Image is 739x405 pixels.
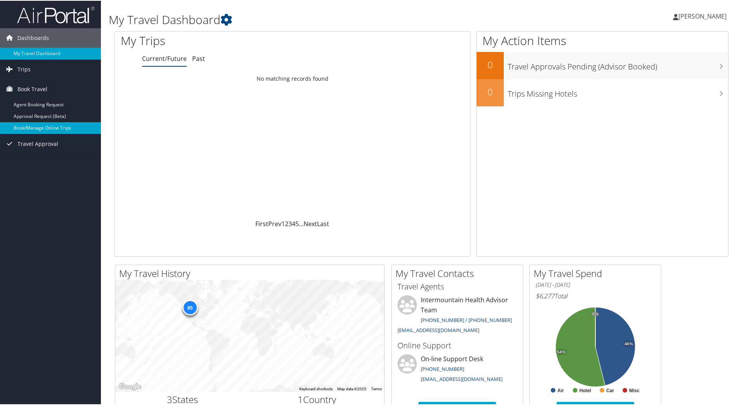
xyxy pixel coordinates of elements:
span: [PERSON_NAME] [678,11,727,20]
a: [EMAIL_ADDRESS][DOMAIN_NAME] [421,375,503,382]
span: Map data ©2025 [337,386,366,390]
a: First [255,219,268,227]
a: 4 [292,219,295,227]
h2: My Travel Contacts [396,266,523,279]
h2: My Travel Spend [534,266,661,279]
a: [EMAIL_ADDRESS][DOMAIN_NAME] [397,326,479,333]
a: [PERSON_NAME] [673,4,734,27]
a: Prev [268,219,281,227]
span: Travel Approval [17,133,58,153]
span: Book Travel [17,79,47,98]
tspan: 46% [625,341,633,346]
h2: My Travel History [119,266,384,279]
text: Car [606,387,614,393]
a: [PHONE_NUMBER] [421,365,464,372]
a: Past [192,54,205,62]
span: 1 [298,392,303,405]
a: Last [317,219,329,227]
span: $6,277 [536,291,554,299]
button: Keyboard shortcuts [299,386,333,391]
a: 3 [288,219,292,227]
a: 1 [281,219,285,227]
text: Air [557,387,564,393]
h3: Travel Agents [397,280,517,291]
text: Misc [629,387,640,393]
a: 2 [285,219,288,227]
a: Next [304,219,317,227]
tspan: 54% [557,349,566,354]
h3: Trips Missing Hotels [508,84,728,99]
h6: [DATE] - [DATE] [536,280,655,288]
td: No matching records found [115,71,470,85]
img: Google [117,381,143,391]
h1: My Action Items [477,32,728,48]
text: Hotel [579,387,591,393]
a: Open this area in Google Maps (opens a new window) [117,381,143,391]
li: On-line Support Desk [394,353,521,385]
h1: My Travel Dashboard [109,11,526,27]
h2: 0 [477,57,504,71]
img: airportal-logo.png [17,5,95,23]
a: 0Trips Missing Hotels [477,78,728,106]
h6: Total [536,291,655,299]
span: Trips [17,59,31,78]
span: Dashboards [17,28,49,47]
a: Terms (opens in new tab) [371,386,382,390]
span: … [299,219,304,227]
a: Current/Future [142,54,187,62]
span: 3 [167,392,172,405]
a: 5 [295,219,299,227]
div: 85 [182,299,198,314]
h2: 0 [477,85,504,98]
h3: Travel Approvals Pending (Advisor Booked) [508,57,728,71]
a: 0Travel Approvals Pending (Advisor Booked) [477,51,728,78]
li: Intermountain Health Advisor Team [394,294,521,336]
h1: My Trips [121,32,316,48]
h3: Online Support [397,339,517,350]
tspan: 0% [592,311,598,316]
a: [PHONE_NUMBER] / [PHONE_NUMBER] [421,316,512,323]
